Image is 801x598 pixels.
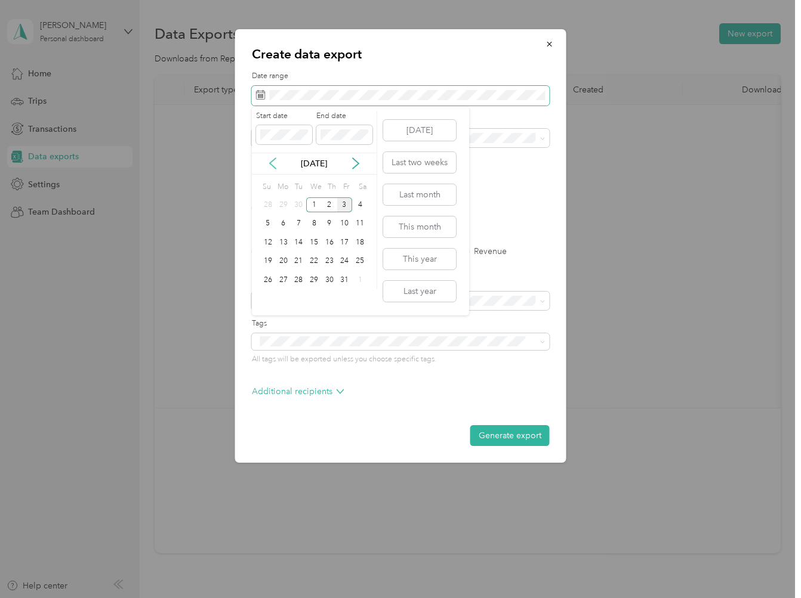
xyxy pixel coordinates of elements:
div: We [308,179,322,196]
div: 29 [276,197,291,212]
div: 30 [322,272,337,287]
div: 27 [276,272,291,287]
p: Create data export [252,46,550,63]
div: Th [326,179,337,196]
div: 16 [322,235,337,250]
div: 22 [306,254,322,269]
div: 5 [260,216,276,231]
button: Last two weeks [383,152,456,173]
div: 26 [260,272,276,287]
div: Tu [292,179,304,196]
label: Start date [256,111,312,122]
div: 19 [260,254,276,269]
div: 13 [276,235,291,250]
div: 30 [291,197,306,212]
label: End date [316,111,372,122]
div: 14 [291,235,306,250]
button: Last month [383,184,456,205]
div: 28 [291,272,306,287]
div: Su [260,179,272,196]
div: 20 [276,254,291,269]
iframe: Everlance-gr Chat Button Frame [734,531,801,598]
div: 21 [291,254,306,269]
div: 25 [352,254,368,269]
div: 9 [322,216,337,231]
div: 11 [352,216,368,231]
p: Additional recipients [252,385,344,398]
div: 24 [337,254,353,269]
button: Last year [383,281,456,302]
div: 17 [337,235,353,250]
div: 6 [276,216,291,231]
div: Sa [356,179,368,196]
div: 31 [337,272,353,287]
div: 10 [337,216,353,231]
label: Revenue [461,247,507,256]
label: Tags [252,318,550,329]
button: Generate export [470,425,550,446]
button: [DATE] [383,120,456,141]
div: 15 [306,235,322,250]
div: 7 [291,216,306,231]
div: 12 [260,235,276,250]
div: 23 [322,254,337,269]
div: 2 [322,197,337,212]
div: 28 [260,197,276,212]
div: 8 [306,216,322,231]
label: Date range [252,71,550,82]
div: Mo [276,179,289,196]
p: All tags will be exported unless you choose specific tags. [252,354,550,365]
button: This year [383,249,456,269]
div: 1 [306,197,322,212]
button: This month [383,216,456,237]
div: Fr [341,179,352,196]
p: [DATE] [289,157,339,170]
div: 1 [352,272,368,287]
div: 29 [306,272,322,287]
div: 4 [352,197,368,212]
div: 18 [352,235,368,250]
div: 3 [337,197,353,212]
